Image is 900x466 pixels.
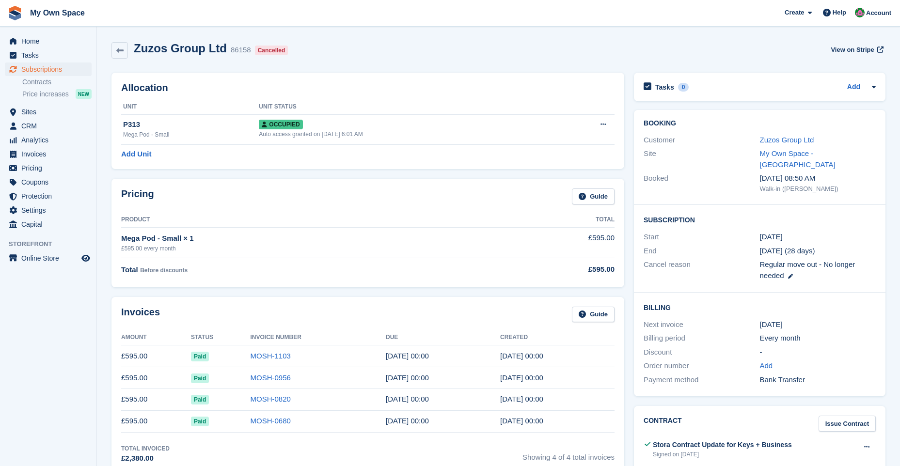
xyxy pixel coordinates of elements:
[191,352,209,361] span: Paid
[121,82,615,93] h2: Allocation
[22,90,69,99] span: Price increases
[819,416,876,432] a: Issue Contract
[386,417,429,425] time: 2025-06-06 23:00:00 UTC
[855,8,865,17] img: Lucy Parry
[121,265,138,274] span: Total
[121,388,191,410] td: £595.00
[833,8,846,17] span: Help
[191,395,209,404] span: Paid
[831,45,874,55] span: View on Stripe
[644,232,759,243] div: Start
[644,302,876,312] h2: Billing
[5,175,92,189] a: menu
[26,5,89,21] a: My Own Space
[191,417,209,426] span: Paid
[251,395,291,403] a: MOSH-0820
[121,212,483,228] th: Product
[386,330,500,345] th: Due
[572,188,615,204] a: Guide
[80,252,92,264] a: Preview store
[121,149,151,160] a: Add Unit
[760,333,876,344] div: Every month
[572,307,615,323] a: Guide
[644,135,759,146] div: Customer
[5,251,92,265] a: menu
[644,319,759,330] div: Next invoice
[134,42,227,55] h2: Zuzos Group Ltd
[760,319,876,330] div: [DATE]
[251,373,291,382] a: MOSH-0956
[760,136,814,144] a: Zuzos Group Ltd
[259,130,556,139] div: Auto access granted on [DATE] 6:01 AM
[760,247,815,255] span: [DATE] (28 days)
[21,133,79,147] span: Analytics
[21,217,79,231] span: Capital
[644,215,876,224] h2: Subscription
[191,373,209,383] span: Paid
[386,352,429,360] time: 2025-09-06 23:00:00 UTC
[500,373,543,382] time: 2025-08-05 23:00:52 UTC
[191,330,251,345] th: Status
[386,395,429,403] time: 2025-07-06 23:00:00 UTC
[259,99,556,115] th: Unit Status
[678,83,689,92] div: 0
[760,360,773,372] a: Add
[653,440,792,450] div: Stora Contract Update for Keys + Business
[255,46,288,55] div: Cancelled
[140,267,188,274] span: Before discounts
[760,149,836,169] a: My Own Space - [GEOGRAPHIC_DATA]
[5,119,92,133] a: menu
[5,48,92,62] a: menu
[121,99,259,115] th: Unit
[760,347,876,358] div: -
[21,189,79,203] span: Protection
[5,62,92,76] a: menu
[644,416,682,432] h2: Contract
[9,239,96,249] span: Storefront
[5,203,92,217] a: menu
[483,212,615,228] th: Total
[251,330,386,345] th: Invoice Number
[500,395,543,403] time: 2025-07-05 23:00:17 UTC
[483,264,615,275] div: £595.00
[500,352,543,360] time: 2025-09-05 23:00:19 UTC
[123,130,259,139] div: Mega Pod - Small
[21,251,79,265] span: Online Store
[121,345,191,367] td: £595.00
[21,147,79,161] span: Invoices
[231,45,251,56] div: 86158
[5,189,92,203] a: menu
[5,34,92,48] a: menu
[847,82,860,93] a: Add
[760,232,783,243] time: 2025-06-05 23:00:00 UTC
[121,244,483,253] div: £595.00 every month
[644,347,759,358] div: Discount
[259,120,302,129] span: Occupied
[121,188,154,204] h2: Pricing
[121,444,170,453] div: Total Invoiced
[5,161,92,175] a: menu
[386,373,429,382] time: 2025-08-06 23:00:00 UTC
[21,175,79,189] span: Coupons
[483,227,615,258] td: £595.00
[121,410,191,432] td: £595.00
[121,330,191,345] th: Amount
[8,6,22,20] img: stora-icon-8386f47178a22dfd0bd8f6a31ec36ba5ce8667c1dd55bd0f319d3a0aa187defe.svg
[500,330,615,345] th: Created
[5,133,92,147] a: menu
[251,417,291,425] a: MOSH-0680
[644,173,759,193] div: Booked
[21,105,79,119] span: Sites
[644,333,759,344] div: Billing period
[21,203,79,217] span: Settings
[653,450,792,459] div: Signed on [DATE]
[644,246,759,257] div: End
[21,119,79,133] span: CRM
[760,184,876,194] div: Walk-in ([PERSON_NAME])
[644,374,759,386] div: Payment method
[827,42,885,58] a: View on Stripe
[5,105,92,119] a: menu
[21,161,79,175] span: Pricing
[22,78,92,87] a: Contracts
[251,352,291,360] a: MOSH-1103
